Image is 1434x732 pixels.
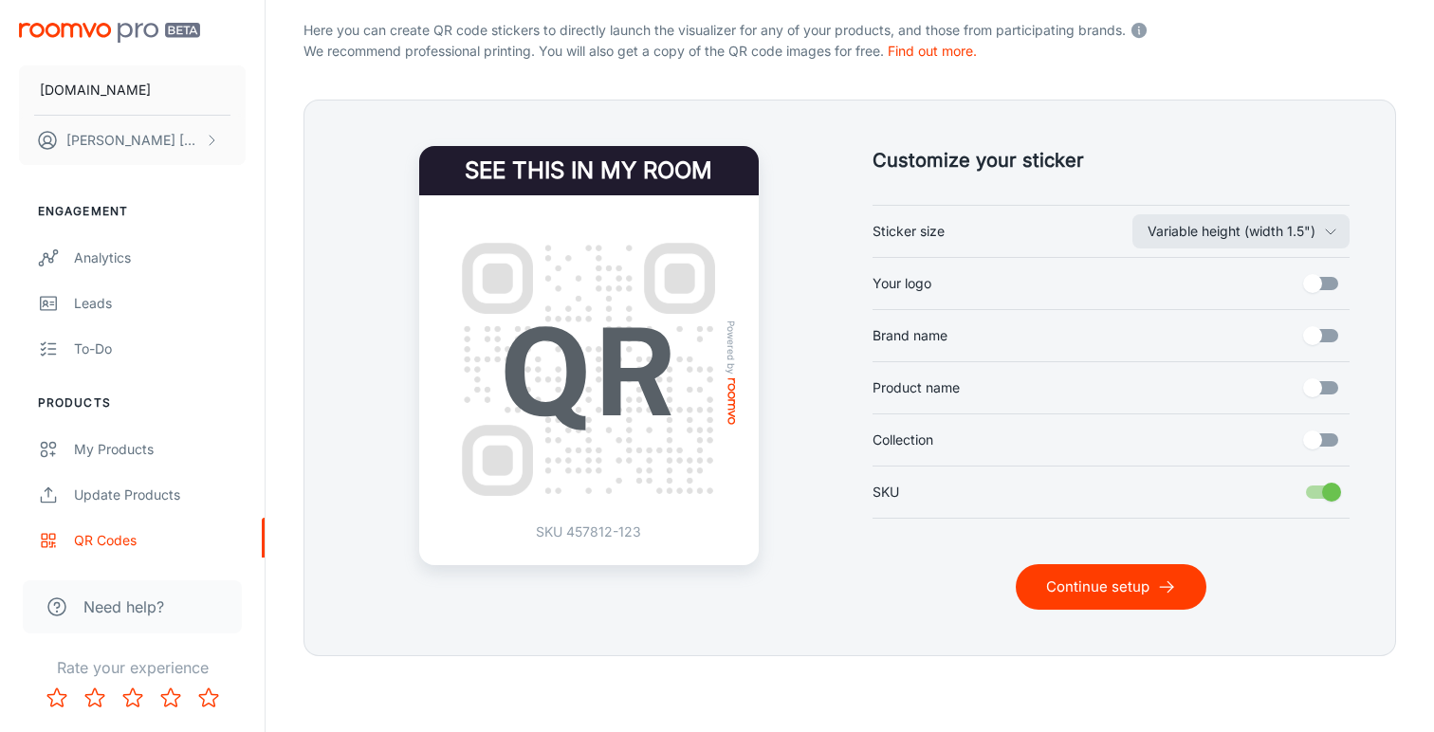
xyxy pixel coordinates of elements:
[19,65,246,115] button: [DOMAIN_NAME]
[873,221,945,242] span: Sticker size
[19,23,200,43] img: Roomvo PRO Beta
[114,679,152,717] button: Rate 3 star
[873,273,931,294] span: Your logo
[74,293,246,314] div: Leads
[76,679,114,717] button: Rate 2 star
[15,656,249,679] p: Rate your experience
[873,325,947,346] span: Brand name
[40,80,151,101] p: [DOMAIN_NAME]
[303,41,1396,62] p: We recommend professional printing. You will also get a copy of the QR code images for free.
[442,223,736,517] img: QR Code Example
[536,522,641,542] p: SKU 457812-123
[74,530,246,551] div: QR Codes
[190,679,228,717] button: Rate 5 star
[83,595,164,618] span: Need help?
[1016,564,1206,610] button: Continue setup
[873,482,899,503] span: SKU
[888,43,977,59] a: Find out more.
[19,116,246,165] button: [PERSON_NAME] [PERSON_NAME]
[38,679,76,717] button: Rate 1 star
[303,16,1396,41] p: Here you can create QR code stickers to directly launch the visualizer for any of your products, ...
[727,378,735,425] img: roomvo
[722,320,741,375] span: Powered by
[873,377,960,398] span: Product name
[1132,214,1350,248] button: Sticker size
[74,247,246,268] div: Analytics
[152,679,190,717] button: Rate 4 star
[74,485,246,505] div: Update Products
[66,130,200,151] p: [PERSON_NAME] [PERSON_NAME]
[419,146,759,195] h4: See this in my room
[873,146,1350,174] h5: Customize your sticker
[873,430,933,450] span: Collection
[74,339,246,359] div: To-do
[74,439,246,460] div: My Products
